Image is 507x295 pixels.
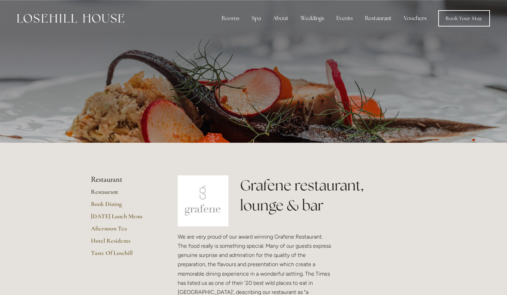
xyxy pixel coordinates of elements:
[91,225,156,237] a: Afternoon Tea
[295,12,330,25] div: Weddings
[17,14,124,23] img: Losehill House
[91,237,156,249] a: Hotel Residents
[178,175,229,226] img: grafene.jpg
[360,12,397,25] div: Restaurant
[91,175,156,184] li: Restaurant
[398,12,432,25] a: Vouchers
[331,12,358,25] div: Events
[246,12,266,25] div: Spa
[216,12,245,25] div: Rooms
[268,12,294,25] div: About
[91,249,156,261] a: Taste Of Losehill
[240,175,416,215] h1: Grafene restaurant, lounge & bar
[91,212,156,225] a: [DATE] Lunch Menu
[438,10,490,27] a: Book Your Stay
[91,188,156,200] a: Restaurant
[91,200,156,212] a: Book Dining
